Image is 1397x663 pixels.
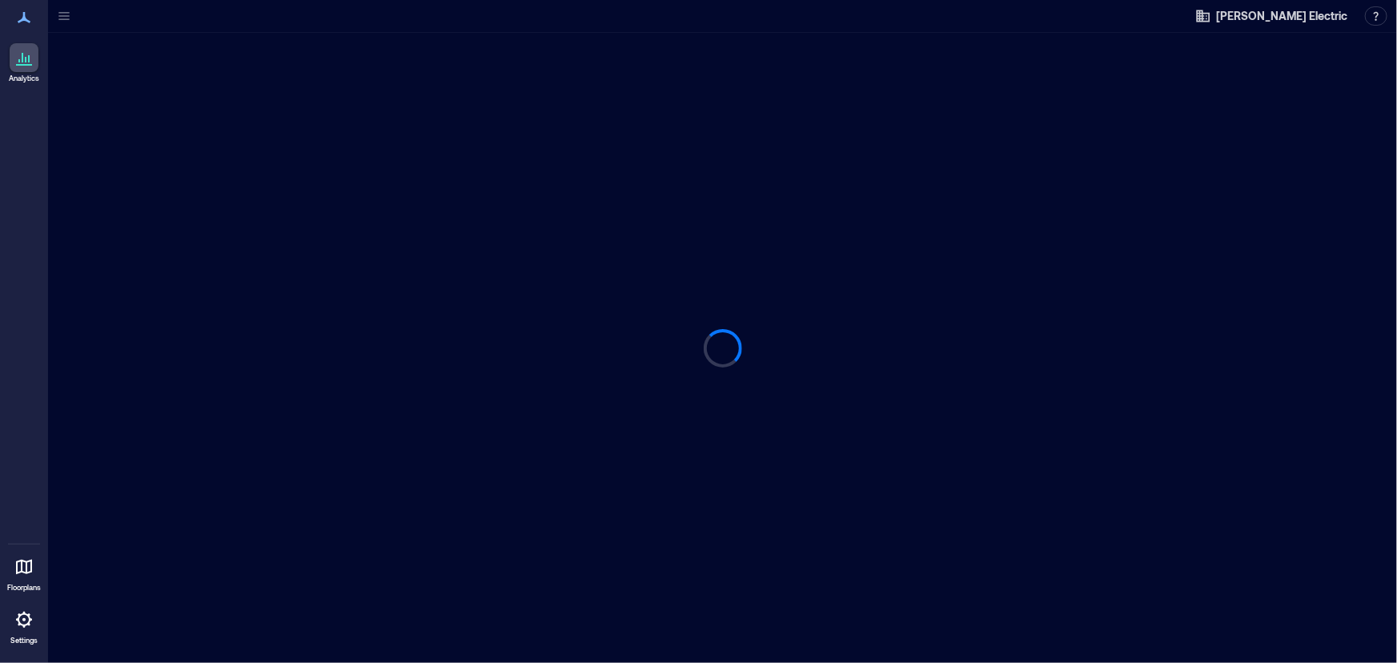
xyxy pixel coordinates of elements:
[10,636,38,645] p: Settings
[7,583,41,593] p: Floorplans
[2,548,46,597] a: Floorplans
[9,74,39,83] p: Analytics
[1190,3,1352,29] button: [PERSON_NAME] Electric
[1216,8,1347,24] span: [PERSON_NAME] Electric
[5,601,43,650] a: Settings
[4,38,44,88] a: Analytics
